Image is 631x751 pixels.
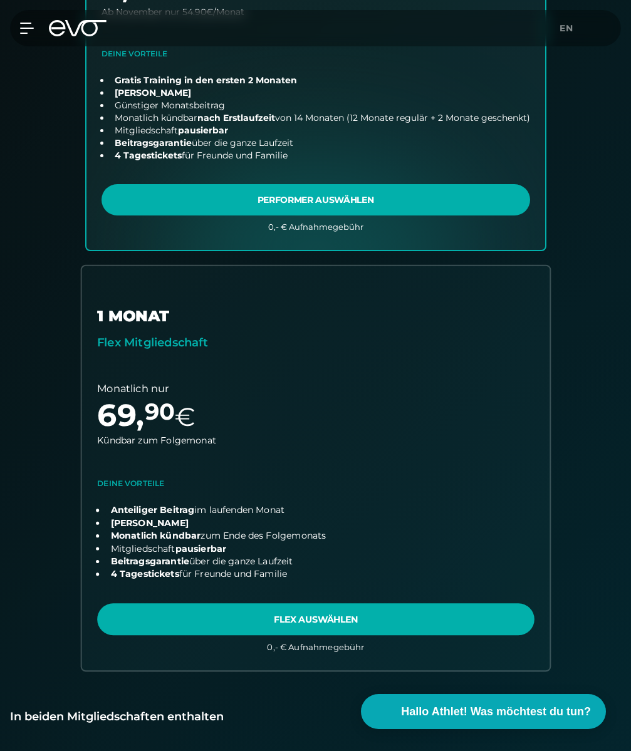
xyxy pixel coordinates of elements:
[560,23,573,34] span: en
[401,703,591,720] span: Hallo Athlet! Was möchtest du tun?
[361,694,606,729] button: Hallo Athlet! Was möchtest du tun?
[560,21,588,36] a: en
[81,266,550,670] a: choose plan
[10,708,621,725] div: In beiden Mitgliedschaften enthalten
